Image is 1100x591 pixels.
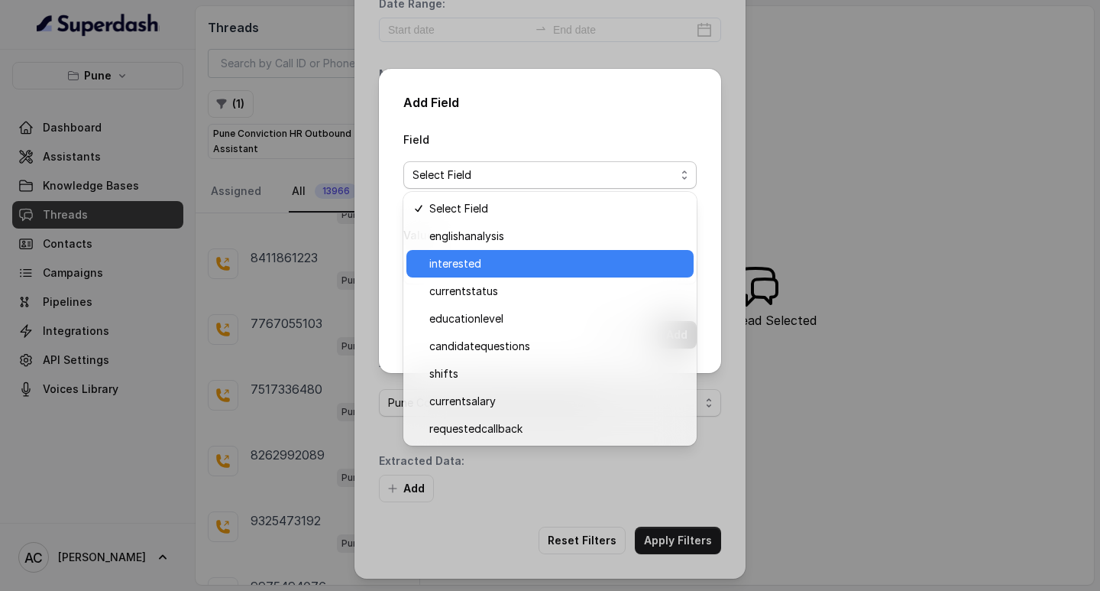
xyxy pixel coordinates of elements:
[429,255,684,273] span: interested
[429,337,684,356] span: candidatequestions
[403,192,697,446] div: Select Field
[429,310,684,328] span: educationlevel
[412,166,675,184] span: Select Field
[429,420,684,438] span: requestedcallback
[429,200,684,218] span: Select Field
[429,392,684,411] span: currentsalary
[429,365,684,383] span: shifts
[429,282,684,300] span: currentstatus
[403,161,697,189] button: Select Field
[429,227,684,245] span: englishanalysis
